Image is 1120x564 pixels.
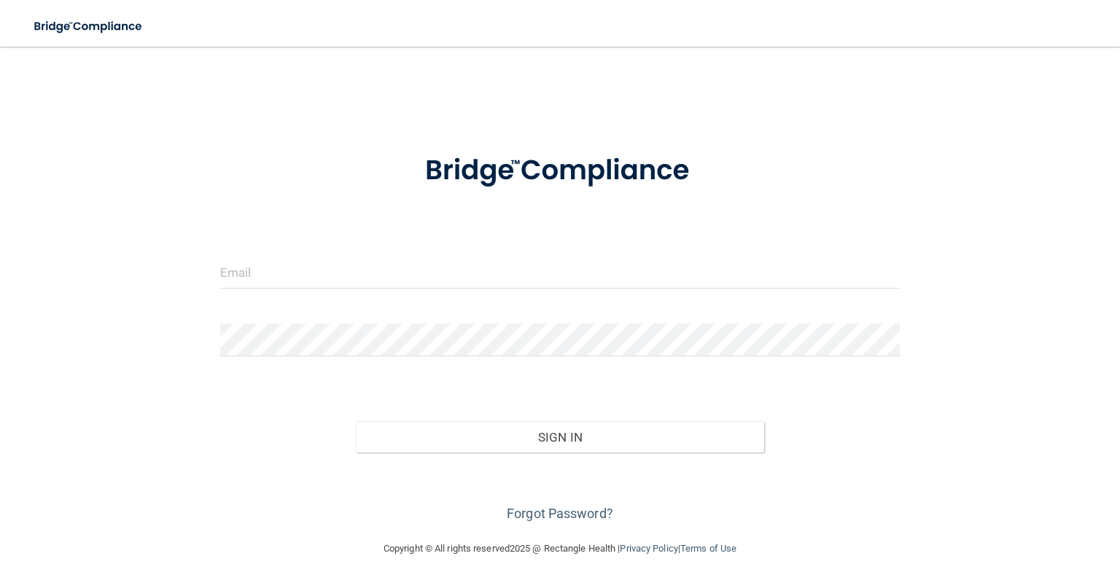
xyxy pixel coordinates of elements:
[396,134,725,208] img: bridge_compliance_login_screen.278c3ca4.svg
[220,256,900,289] input: Email
[680,543,736,554] a: Terms of Use
[507,506,613,521] a: Forgot Password?
[22,12,156,42] img: bridge_compliance_login_screen.278c3ca4.svg
[356,421,763,453] button: Sign In
[620,543,677,554] a: Privacy Policy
